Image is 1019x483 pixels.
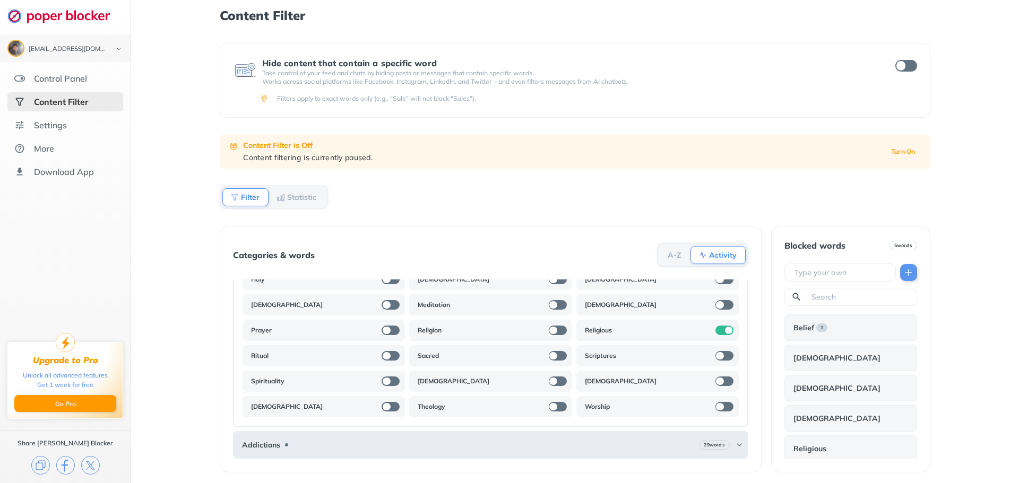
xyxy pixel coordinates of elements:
img: Activity [698,251,707,259]
div: Upgrade to Pro [33,355,98,365]
b: Statistic [287,194,316,200]
b: Sacred [418,352,439,360]
img: logo-webpage.svg [7,8,122,23]
div: Get 1 week for free [37,380,93,390]
img: x.svg [81,456,100,475]
img: features.svg [14,73,25,84]
b: [DEMOGRAPHIC_DATA] [585,301,657,309]
div: Settings [34,120,67,130]
b: A-Z [668,252,681,258]
img: Statistic [277,193,285,201]
img: facebook.svg [56,456,75,475]
img: social-selected.svg [14,96,25,107]
b: Worship [585,402,610,411]
img: copy.svg [31,456,50,475]
button: Go Pro [14,395,116,412]
b: Religion [418,326,442,335]
b: Holy [251,275,265,284]
div: Download App [34,166,94,177]
b: Scriptures [585,352,616,360]
b: Turn On [891,148,916,155]
b: Religious [585,326,612,335]
div: Content Filter [34,96,88,107]
div: Blocked words [784,241,845,250]
b: [DEMOGRAPHIC_DATA] [793,384,880,392]
b: [DEMOGRAPHIC_DATA] [251,402,323,411]
div: Categories & words [233,250,315,260]
div: Filters apply to exact words only (e.g., "Sale" will not block "Sales"). [277,94,915,103]
b: [DEMOGRAPHIC_DATA] [585,275,657,284]
b: [DEMOGRAPHIC_DATA] [585,377,657,385]
img: download-app.svg [14,166,25,177]
b: Ritual [251,352,269,360]
b: Meditation [418,301,450,309]
img: Filter [230,193,239,201]
b: Theology [418,402,445,411]
img: ACg8ocJoK05BZvs3ozi_YBWQW3eyXjHwCURZzFD1JO-hjWCLs_ss0lq1ng=s96-c [8,41,23,56]
b: [DEMOGRAPHIC_DATA] [418,377,489,385]
b: 1 [821,324,823,331]
div: Content filtering is currently paused. [243,153,878,162]
p: Works across social platforms like Facebook, Instagram, LinkedIn, and Twitter – and even filters ... [262,77,876,86]
b: Addictions [242,441,280,449]
div: Control Panel [34,73,87,84]
input: Type your own [793,267,891,278]
img: about.svg [14,143,25,154]
b: Religious [793,444,826,453]
input: Search [810,292,912,302]
b: [DEMOGRAPHIC_DATA] [793,414,880,423]
div: More [34,143,54,154]
b: 5 words [894,242,912,249]
b: [DEMOGRAPHIC_DATA] [793,354,880,362]
div: Share [PERSON_NAME] Blocker [18,439,113,447]
div: Hide content that contain a specific word [262,58,876,68]
p: Take control of your feed and chats by hiding posts or messages that contain specific words. [262,69,876,77]
img: chevron-bottom-black.svg [113,43,125,55]
img: upgrade-to-pro.svg [56,333,75,352]
div: Unlock all advanced features [23,371,108,380]
b: Activity [709,252,737,258]
div: williamrussellkelly@gmail.com [29,46,107,53]
b: [DEMOGRAPHIC_DATA] [251,301,323,309]
img: settings.svg [14,120,25,130]
b: Content Filter is Off [243,140,313,150]
b: Spirituality [251,377,284,385]
b: Filter [241,194,260,200]
h1: Content Filter [220,8,930,22]
b: [DEMOGRAPHIC_DATA] [418,275,489,284]
b: Prayer [251,326,272,335]
b: 29 words [704,441,724,449]
b: Belief [793,323,814,332]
